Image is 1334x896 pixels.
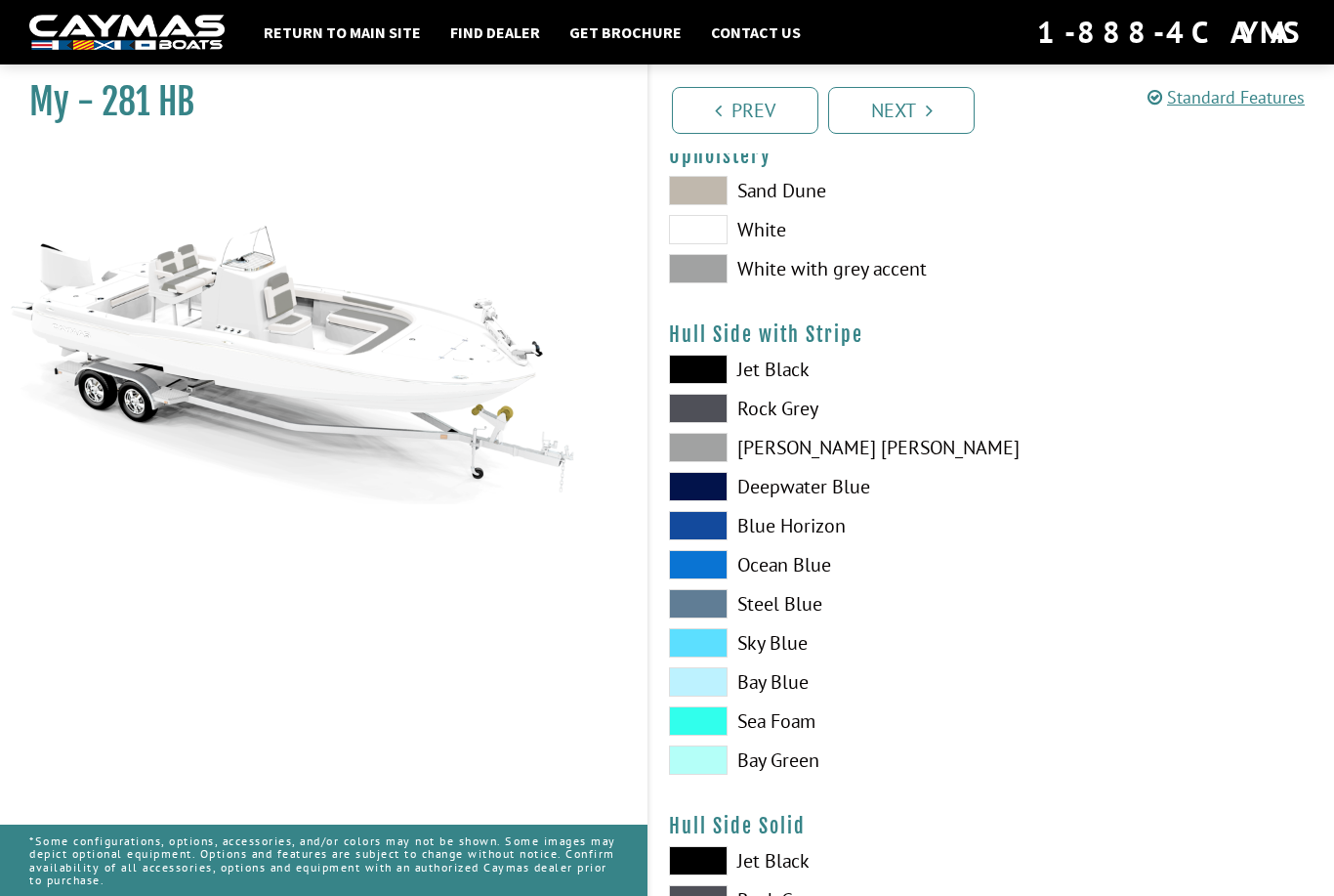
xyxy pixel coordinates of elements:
[669,472,973,501] label: Deepwater Blue
[672,87,818,134] a: Prev
[669,355,973,384] label: Jet Black
[669,846,973,875] label: Jet Black
[669,667,973,697] label: Bay Blue
[254,20,431,45] a: Return to main site
[669,550,973,579] label: Ocean Blue
[29,825,618,896] p: *Some configurations, options, accessories, and/or colors may not be shown. Some images may depic...
[669,746,973,775] label: Bay Green
[669,215,973,244] label: White
[669,176,973,205] label: Sand Dune
[669,706,973,736] label: Sea Foam
[669,814,1314,838] h4: Hull Side Solid
[669,394,973,423] label: Rock Grey
[828,87,975,134] a: Next
[669,144,1314,168] h4: Upholstery
[669,589,973,619] label: Steel Blue
[29,80,599,124] h1: My - 281 HB
[669,254,973,283] label: White with grey accent
[440,20,550,45] a: Find Dealer
[701,20,811,45] a: Contact Us
[560,20,691,45] a: Get Brochure
[667,84,1334,134] ul: Pagination
[669,511,973,540] label: Blue Horizon
[29,15,225,51] img: white-logo-c9c8dbefe5ff5ceceb0f0178aa75bf4bb51f6bca0971e226c86eb53dfe498488.png
[669,628,973,658] label: Sky Blue
[1037,11,1305,54] div: 1-888-4CAYMAS
[669,322,1314,347] h4: Hull Side with Stripe
[1147,86,1305,108] a: Standard Features
[669,433,973,462] label: [PERSON_NAME] [PERSON_NAME]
